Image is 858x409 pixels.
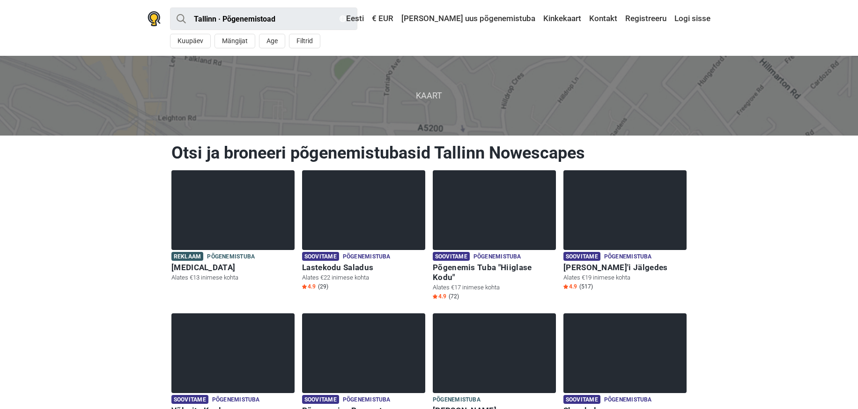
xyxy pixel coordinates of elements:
img: Star [302,284,307,289]
button: Age [259,34,285,48]
span: Soovitame [171,395,208,404]
h6: Põgenemis Tuba "Hiiglase Kodu" [433,263,556,282]
p: Alates €22 inimese kohta [302,273,425,282]
span: Soovitame [302,395,339,404]
a: Kinkekaart [541,10,584,27]
p: Alates €19 inimese kohta [563,273,687,282]
span: Reklaam [171,252,203,261]
img: Nowescape logo [148,11,161,26]
h1: Otsi ja broneeri põgenemistubasid Tallinn Nowescapes [171,143,687,163]
span: Soovitame [302,252,339,261]
img: Shambala [563,313,687,393]
button: Kuupäev [170,34,211,48]
img: Paranoia [171,170,295,250]
a: Lastekodu Saladus Soovitame Põgenemistuba Lastekodu Saladus Alates €22 inimese kohta Star4.9 (29) [302,170,425,293]
img: Star [563,284,568,289]
span: Põgenemistuba [604,395,652,405]
span: Soovitame [563,252,600,261]
p: Alates €13 inimese kohta [171,273,295,282]
span: Põgenemistuba [604,252,652,262]
a: Põgenemis Tuba "Hiiglase Kodu" Soovitame Põgenemistuba Põgenemis Tuba "Hiiglase Kodu" Alates €17 ... [433,170,556,303]
button: Mängijat [214,34,255,48]
img: Eesti [340,15,346,22]
span: Soovitame [433,252,470,261]
a: € EUR [370,10,396,27]
h6: Lastekodu Saladus [302,263,425,273]
img: Lastekodu Saladus [302,170,425,250]
a: Logi sisse [672,10,710,27]
h6: [PERSON_NAME]'i Jälgedes [563,263,687,273]
a: Kontakt [587,10,620,27]
span: 4.9 [563,283,577,290]
span: 4.9 [433,293,446,300]
img: Alice'i Jälgedes [563,170,687,250]
input: proovi “Tallinn” [170,8,357,30]
p: Alates €17 inimese kohta [433,283,556,292]
a: Paranoia Reklaam Põgenemistuba [MEDICAL_DATA] Alates €13 inimese kohta [171,170,295,284]
button: Filtrid [289,34,320,48]
a: Eesti [337,10,366,27]
span: 4.9 [302,283,316,290]
span: (29) [318,283,328,290]
img: Võlurite Kool [171,313,295,393]
span: Põgenemistuba [433,395,481,405]
span: (72) [449,293,459,300]
span: Põgenemistuba [343,395,391,405]
h6: [MEDICAL_DATA] [171,263,295,273]
span: Põgenemistuba [207,252,255,262]
img: Põgenemis Tuba "Hiiglase Kodu" [433,170,556,250]
img: Põgenemine Pangast [302,313,425,393]
span: (517) [579,283,593,290]
span: Soovitame [563,395,600,404]
img: Star [433,294,437,299]
a: Alice'i Jälgedes Soovitame Põgenemistuba [PERSON_NAME]'i Jälgedes Alates €19 inimese kohta Star4.... [563,170,687,293]
a: [PERSON_NAME] uus põgenemistuba [399,10,538,27]
span: Põgenemistuba [343,252,391,262]
a: Registreeru [623,10,669,27]
span: Põgenemistuba [212,395,260,405]
img: Sherlock Holmes [433,313,556,393]
span: Põgenemistuba [473,252,521,262]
